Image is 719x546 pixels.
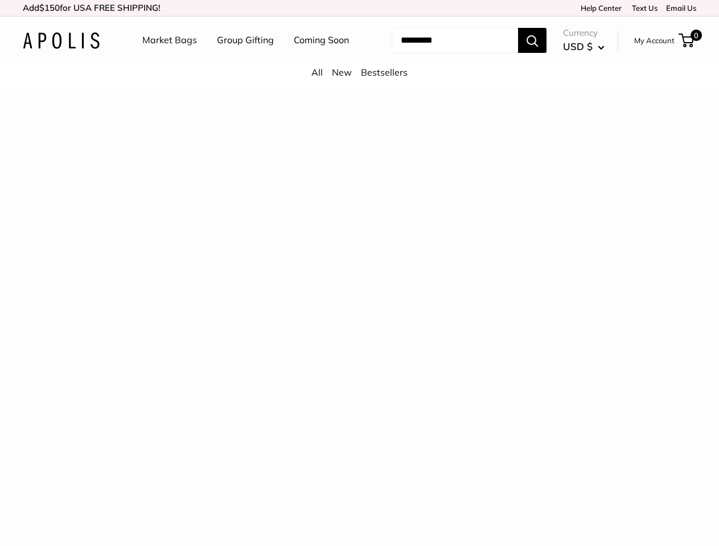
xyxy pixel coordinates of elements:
button: Search [518,28,547,53]
a: Group Gifting [217,32,274,49]
a: All [311,67,323,78]
span: 0 [691,30,702,41]
input: Search... [392,28,518,53]
a: New [332,67,352,78]
a: My Account [634,34,675,47]
a: Text Us [632,3,658,13]
a: Help Center [581,3,622,13]
span: USD $ [563,40,593,52]
span: $150 [39,2,60,13]
a: Coming Soon [294,32,349,49]
button: USD $ [563,38,605,56]
img: Apolis [23,32,100,49]
a: Email Us [666,3,696,13]
span: Currency [563,25,605,41]
a: 0 [680,34,694,47]
a: Bestsellers [361,67,408,78]
a: Market Bags [142,32,197,49]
